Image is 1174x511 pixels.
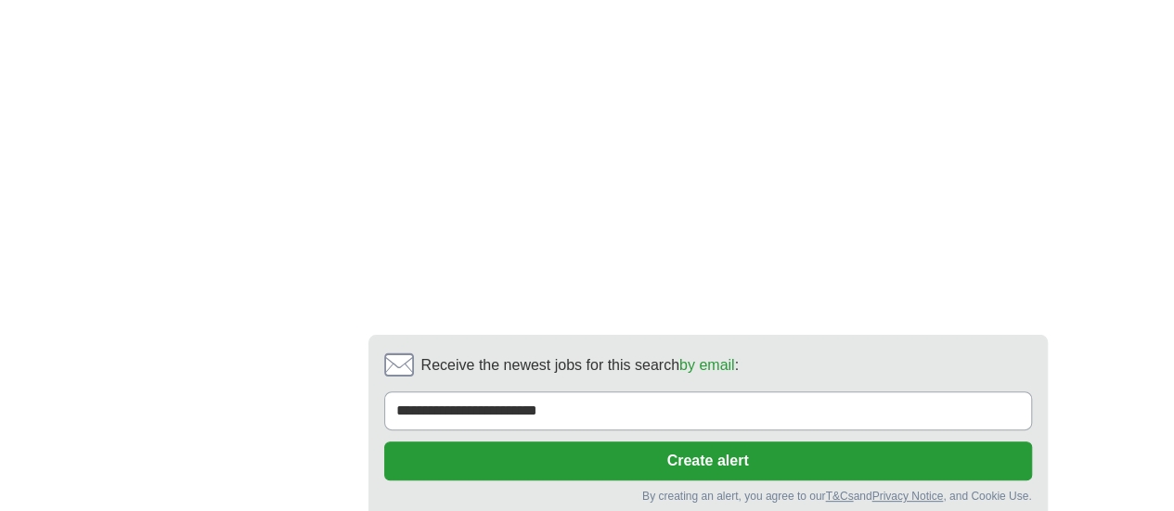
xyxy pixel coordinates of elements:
a: by email [679,357,735,373]
div: By creating an alert, you agree to our and , and Cookie Use. [384,488,1032,505]
a: T&Cs [825,490,853,503]
a: Privacy Notice [871,490,943,503]
span: Receive the newest jobs for this search : [421,354,739,377]
button: Create alert [384,441,1032,480]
